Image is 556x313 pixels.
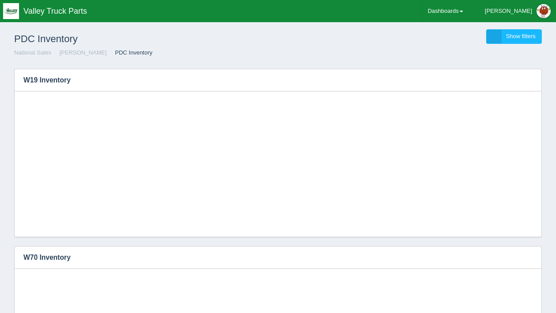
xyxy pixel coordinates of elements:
h3: W70 Inventory [15,246,528,269]
img: Profile Picture [537,4,551,18]
span: Show filters [506,33,536,39]
a: [PERSON_NAME] [59,49,107,56]
img: q1blfpkbivjhsugxdrfq.png [3,3,19,19]
li: PDC Inventory [108,49,153,57]
h3: W19 Inventory [15,69,514,91]
span: Valley Truck Parts [23,7,87,16]
div: [PERSON_NAME] [485,2,532,20]
a: National Sales [14,49,51,56]
a: Show filters [486,29,542,44]
h1: PDC Inventory [14,29,278,49]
